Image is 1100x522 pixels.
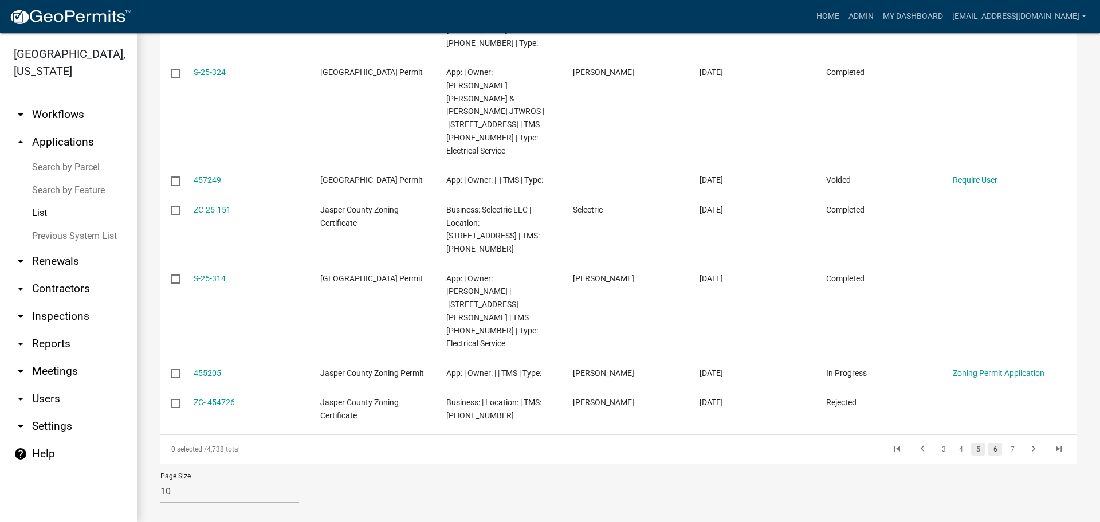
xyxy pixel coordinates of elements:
[194,274,226,283] a: S-25-314
[194,175,221,185] a: 457249
[446,68,544,155] span: App: | Owner: SANCHEZ ABEL HERNANDEZ & NELLY MOCTEZUMA JTWROS | 2167 BUNNY RD | TMS 050-01-00-015...
[912,443,933,456] a: go to previous page
[14,135,27,149] i: arrow_drop_up
[826,274,865,283] span: Completed
[573,274,634,283] span: Tim Cramer
[886,443,908,456] a: go to first page
[194,368,221,378] a: 455205
[573,68,634,77] span: NELLY SALGADO MOCTEZUMA
[320,175,423,185] span: Jasper County Building Permit
[948,6,1091,28] a: [EMAIL_ADDRESS][DOMAIN_NAME]
[14,254,27,268] i: arrow_drop_down
[700,175,723,185] span: 07/30/2025
[14,364,27,378] i: arrow_drop_down
[171,445,207,453] span: 0 selected /
[969,439,987,459] li: page 5
[953,368,1044,378] a: Zoning Permit Application
[878,6,948,28] a: My Dashboard
[826,398,857,407] span: Rejected
[953,175,997,185] a: Require User
[826,68,865,77] span: Completed
[1023,443,1044,456] a: go to next page
[988,443,1002,456] a: 6
[573,205,603,214] span: Selectric
[700,368,723,378] span: 07/25/2025
[160,435,522,464] div: 4,738 total
[826,205,865,214] span: Completed
[446,368,541,378] span: App: | Owner: | | TMS | Type:
[446,274,538,348] span: App: | Owner: CARTER PHYLLIS J | 10190 JACOB SMART BLVD S | TMS 063-24-01-004 | Type: Electrical ...
[937,443,950,456] a: 3
[700,274,723,283] span: 07/28/2025
[14,309,27,323] i: arrow_drop_down
[14,337,27,351] i: arrow_drop_down
[14,108,27,121] i: arrow_drop_down
[320,274,423,283] span: Jasper County Building Permit
[826,368,867,378] span: In Progress
[952,439,969,459] li: page 4
[700,68,723,77] span: 07/31/2025
[987,439,1004,459] li: page 6
[446,398,541,420] span: Business: | Location: | TMS: 067-41-00-289
[1048,443,1070,456] a: go to last page
[446,175,543,185] span: App: | Owner: | | TMS | Type:
[14,447,27,461] i: help
[971,443,985,456] a: 5
[446,205,540,253] span: Business: Selectric LLC | Location: 240 RED OAKS LN unit 101 | TMS: 080-00-03-149
[1004,439,1021,459] li: page 7
[320,68,423,77] span: Jasper County Building Permit
[14,392,27,406] i: arrow_drop_down
[194,68,226,77] a: S-25-324
[573,368,634,378] span: Marcos Ruiz Diaz
[194,205,231,214] a: ZC-25-151
[573,398,634,407] span: victoria bryan
[320,205,399,227] span: Jasper County Zoning Certificate
[826,175,851,185] span: Voided
[935,439,952,459] li: page 3
[844,6,878,28] a: Admin
[320,368,424,378] span: Jasper County Zoning Permit
[812,6,844,28] a: Home
[194,398,235,407] a: ZC- 454726
[320,398,399,420] span: Jasper County Zoning Certificate
[1005,443,1019,456] a: 7
[14,282,27,296] i: arrow_drop_down
[700,205,723,214] span: 07/30/2025
[954,443,968,456] a: 4
[14,419,27,433] i: arrow_drop_down
[700,398,723,407] span: 07/24/2025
